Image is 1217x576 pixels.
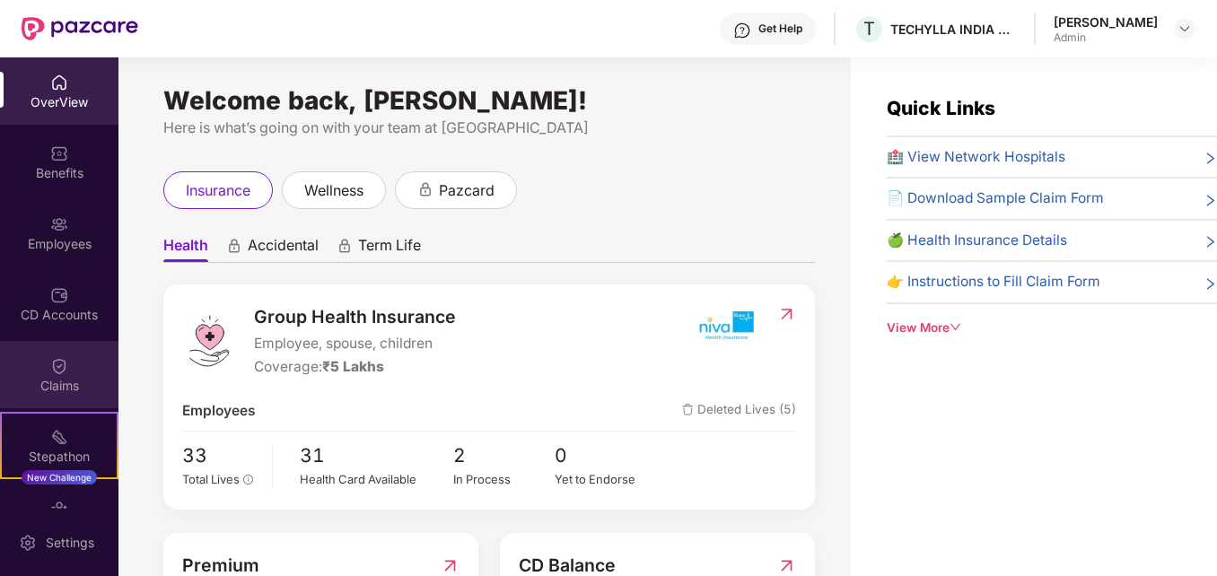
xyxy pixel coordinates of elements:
[50,357,68,375] img: svg+xml;base64,PHN2ZyBpZD0iQ2xhaW0iIHhtbG5zPSJodHRwOi8vd3d3LnczLm9yZy8yMDAwL3N2ZyIgd2lkdGg9IjIwIi...
[50,144,68,162] img: svg+xml;base64,PHN2ZyBpZD0iQmVuZWZpdHMiIHhtbG5zPSJodHRwOi8vd3d3LnczLm9yZy8yMDAwL3N2ZyIgd2lkdGg9Ij...
[692,303,759,348] img: insurerIcon
[50,74,68,92] img: svg+xml;base64,PHN2ZyBpZD0iSG9tZSIgeG1sbnM9Imh0dHA6Ly93d3cudzMub3JnLzIwMDAvc3ZnIiB3aWR0aD0iMjAiIG...
[555,470,657,488] div: Yet to Endorse
[22,17,138,40] img: New Pazcare Logo
[453,470,556,488] div: In Process
[22,470,97,484] div: New Challenge
[887,97,995,119] span: Quick Links
[682,404,694,415] img: deleteIcon
[304,179,363,202] span: wellness
[248,236,319,262] span: Accidental
[890,21,1016,38] div: TECHYLLA INDIA PRIVATE LIMITED
[733,22,751,39] img: svg+xml;base64,PHN2ZyBpZD0iSGVscC0zMngzMiIgeG1sbnM9Imh0dHA6Ly93d3cudzMub3JnLzIwMDAvc3ZnIiB3aWR0aD...
[243,475,254,485] span: info-circle
[50,428,68,446] img: svg+xml;base64,PHN2ZyB4bWxucz0iaHR0cDovL3d3dy53My5vcmcvMjAwMC9zdmciIHdpZHRoPSIyMSIgaGVpZ2h0PSIyMC...
[163,93,815,108] div: Welcome back, [PERSON_NAME]!
[182,314,236,368] img: logo
[758,22,802,36] div: Get Help
[950,321,962,334] span: down
[322,358,384,375] span: ₹5 Lakhs
[887,146,1065,168] span: 🏥 View Network Hospitals
[182,400,256,422] span: Employees
[50,499,68,517] img: svg+xml;base64,PHN2ZyBpZD0iRW5kb3JzZW1lbnRzIiB4bWxucz0iaHR0cDovL3d3dy53My5vcmcvMjAwMC9zdmciIHdpZH...
[186,179,250,202] span: insurance
[254,356,456,378] div: Coverage:
[337,238,353,254] div: animation
[1054,31,1158,45] div: Admin
[1178,22,1192,36] img: svg+xml;base64,PHN2ZyBpZD0iRHJvcGRvd24tMzJ4MzIiIHhtbG5zPSJodHRwOi8vd3d3LnczLm9yZy8yMDAwL3N2ZyIgd2...
[887,230,1067,251] span: 🍏 Health Insurance Details
[887,271,1100,292] span: 👉 Instructions to Fill Claim Form
[226,238,242,254] div: animation
[453,441,556,470] span: 2
[555,441,657,470] span: 0
[300,470,453,488] div: Health Card Available
[777,305,796,323] img: RedirectIcon
[358,236,421,262] span: Term Life
[300,441,453,470] span: 31
[682,400,796,422] span: Deleted Lives (5)
[40,534,100,552] div: Settings
[254,303,456,331] span: Group Health Insurance
[19,534,37,552] img: svg+xml;base64,PHN2ZyBpZD0iU2V0dGluZy0yMHgyMCIgeG1sbnM9Imh0dHA6Ly93d3cudzMub3JnLzIwMDAvc3ZnIiB3aW...
[887,188,1104,209] span: 📄 Download Sample Claim Form
[50,215,68,233] img: svg+xml;base64,PHN2ZyBpZD0iRW1wbG95ZWVzIiB4bWxucz0iaHR0cDovL3d3dy53My5vcmcvMjAwMC9zdmciIHdpZHRoPS...
[417,181,433,197] div: animation
[254,333,456,354] span: Employee, spouse, children
[1054,13,1158,31] div: [PERSON_NAME]
[163,236,208,262] span: Health
[182,472,240,486] span: Total Lives
[863,18,875,39] span: T
[163,117,815,139] div: Here is what’s going on with your team at [GEOGRAPHIC_DATA]
[182,441,258,470] span: 33
[439,179,495,202] span: pazcard
[2,448,117,466] div: Stepathon
[50,286,68,304] img: svg+xml;base64,PHN2ZyBpZD0iQ0RfQWNjb3VudHMiIGRhdGEtbmFtZT0iQ0QgQWNjb3VudHMiIHhtbG5zPSJodHRwOi8vd3...
[887,319,1217,337] div: View More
